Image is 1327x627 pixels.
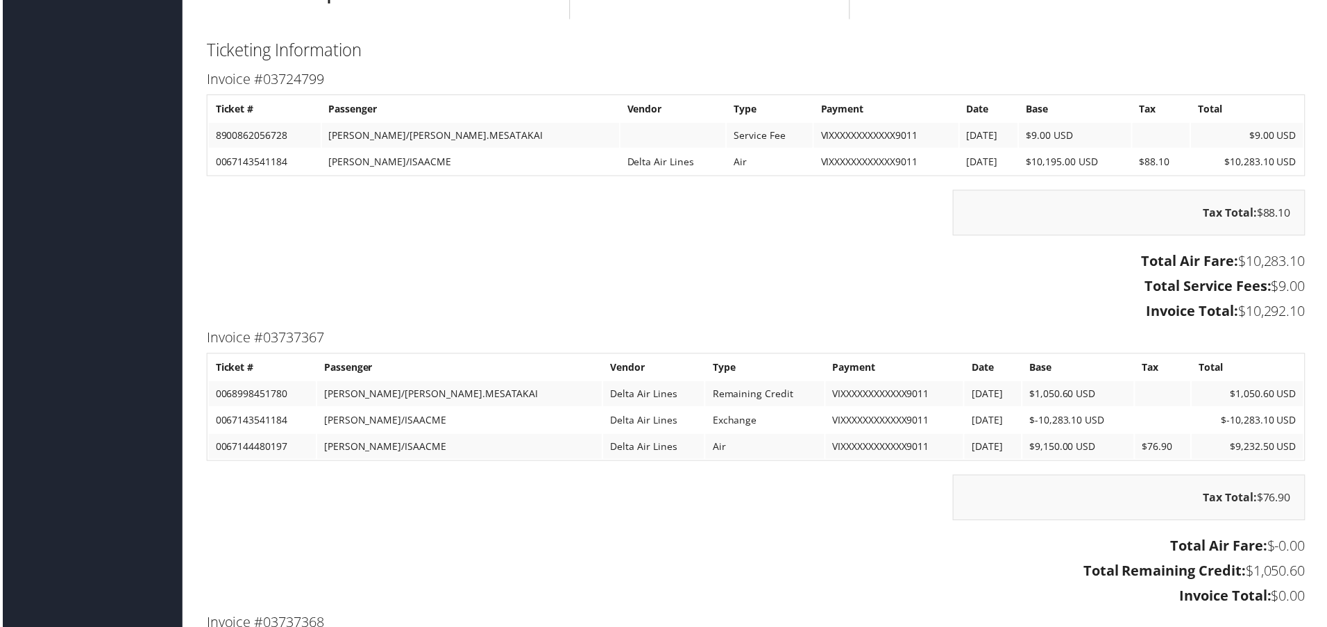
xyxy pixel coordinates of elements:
th: Passenger [316,357,602,382]
strong: Invoice Total: [1182,589,1274,608]
h3: $10,283.10 [205,253,1308,272]
strong: Total Remaining Credit: [1085,564,1249,583]
td: 0068998451780 [207,383,314,408]
strong: Total Air Fare: [1173,539,1270,558]
td: $-10,283.10 USD [1194,410,1306,435]
td: [DATE] [966,383,1022,408]
strong: Tax Total: [1206,492,1260,508]
th: Base [1024,357,1136,382]
th: Total [1194,97,1306,122]
td: [PERSON_NAME]/[PERSON_NAME].MESATAKAI [316,383,602,408]
td: $9,150.00 USD [1024,436,1136,461]
td: 0067143541184 [207,410,314,435]
td: VIXXXXXXXXXXXX9011 [815,150,960,175]
td: Exchange [706,410,825,435]
td: $10,283.10 USD [1194,150,1306,175]
h3: $1,050.60 [205,564,1308,583]
td: $10,195.00 USD [1021,150,1133,175]
th: Tax [1135,97,1192,122]
strong: Tax Total: [1206,206,1260,221]
th: Tax [1138,357,1193,382]
td: Delta Air Lines [603,410,704,435]
td: [PERSON_NAME]/ISAACME [321,150,619,175]
td: Air [727,150,813,175]
td: VIXXXXXXXXXXXX9011 [815,124,960,149]
td: [DATE] [961,150,1020,175]
td: VIXXXXXXXXXXXX9011 [827,410,965,435]
td: 0067144480197 [207,436,314,461]
td: 0067143541184 [207,150,319,175]
td: $9.00 USD [1021,124,1133,149]
th: Vendor [620,97,726,122]
td: Delta Air Lines [603,383,704,408]
h2: Ticketing Information [205,39,1308,62]
h3: $-0.00 [205,539,1308,558]
td: Remaining Credit [706,383,825,408]
td: [DATE] [961,124,1020,149]
td: [DATE] [966,436,1022,461]
td: VIXXXXXXXXXXXX9011 [827,383,965,408]
h3: Invoice #03737367 [205,330,1308,349]
td: VIXXXXXXXXXXXX9011 [827,436,965,461]
td: $9,232.50 USD [1194,436,1306,461]
td: [PERSON_NAME]/ISAACME [316,436,602,461]
strong: Total Air Fare: [1144,253,1241,271]
td: $1,050.60 USD [1194,383,1306,408]
th: Date [966,357,1022,382]
td: $9.00 USD [1194,124,1306,149]
th: Total [1194,357,1306,382]
strong: Total Service Fees: [1147,278,1274,296]
h3: $9.00 [205,278,1308,297]
td: Delta Air Lines [620,150,726,175]
td: [PERSON_NAME]/ISAACME [316,410,602,435]
th: Ticket # [207,357,314,382]
td: Delta Air Lines [603,436,704,461]
td: Air [706,436,825,461]
th: Type [727,97,813,122]
th: Vendor [603,357,704,382]
th: Base [1021,97,1133,122]
td: $-10,283.10 USD [1024,410,1136,435]
th: Payment [827,357,965,382]
td: Service Fee [727,124,813,149]
th: Payment [815,97,960,122]
td: [DATE] [966,410,1022,435]
h3: $0.00 [205,589,1308,608]
td: $1,050.60 USD [1024,383,1136,408]
td: $76.90 [1138,436,1193,461]
td: 8900862056728 [207,124,319,149]
h3: $10,292.10 [205,303,1308,322]
th: Type [706,357,825,382]
td: [PERSON_NAME]/[PERSON_NAME].MESATAKAI [321,124,619,149]
th: Date [961,97,1020,122]
th: Ticket # [207,97,319,122]
strong: Invoice Total: [1149,303,1241,321]
div: $76.90 [954,477,1308,523]
th: Passenger [321,97,619,122]
h3: Invoice #03724799 [205,70,1308,90]
div: $88.10 [954,191,1308,237]
td: $88.10 [1135,150,1192,175]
